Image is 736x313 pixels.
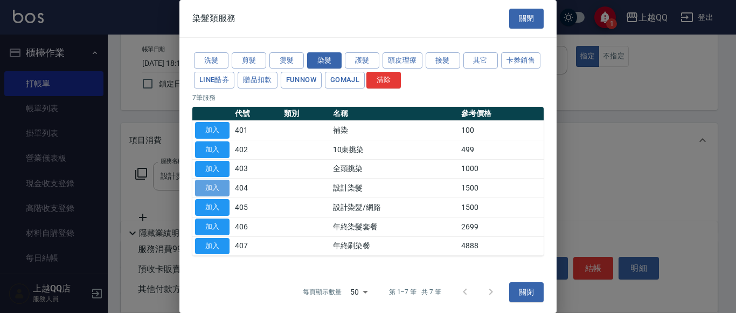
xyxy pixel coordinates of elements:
span: 染髮類服務 [192,13,235,24]
td: 補染 [330,121,459,140]
th: 代號 [232,107,281,121]
button: 接髮 [426,52,460,69]
td: 499 [459,140,544,159]
th: 參考價格 [459,107,544,121]
button: 加入 [195,180,230,196]
button: 贈品扣款 [238,72,277,89]
button: 加入 [195,199,230,216]
button: 染髮 [307,52,342,69]
td: 2699 [459,217,544,236]
td: 10束挑染 [330,140,459,159]
button: LINE酷券 [194,72,234,89]
p: 每頁顯示數量 [303,287,342,297]
td: 1500 [459,179,544,198]
button: 加入 [195,141,230,158]
td: 402 [232,140,281,159]
button: 卡券銷售 [501,52,541,69]
td: 407 [232,236,281,256]
td: 設計染髮 [330,179,459,198]
button: 加入 [195,122,230,139]
td: 1500 [459,198,544,217]
button: 加入 [195,238,230,255]
p: 7 筆服務 [192,93,544,103]
button: 關閉 [509,9,544,29]
button: 加入 [195,219,230,235]
td: 年終染髮套餐 [330,217,459,236]
td: 1000 [459,159,544,179]
td: 404 [232,179,281,198]
button: 其它 [463,52,498,69]
button: 關閉 [509,282,544,302]
td: 403 [232,159,281,179]
button: 護髮 [345,52,379,69]
td: 406 [232,217,281,236]
button: 剪髮 [232,52,266,69]
button: FUNNOW [281,72,322,89]
td: 年終刷染餐 [330,236,459,256]
td: 全頭挑染 [330,159,459,179]
p: 第 1–7 筆 共 7 筆 [389,287,441,297]
button: GOMAJL [325,72,365,89]
button: 頭皮理療 [383,52,422,69]
button: 洗髮 [194,52,228,69]
td: 100 [459,121,544,140]
td: 設計染髮/網路 [330,198,459,217]
button: 清除 [366,72,401,89]
td: 405 [232,198,281,217]
th: 類別 [281,107,330,121]
div: 50 [346,277,372,307]
button: 加入 [195,161,230,178]
td: 401 [232,121,281,140]
button: 燙髮 [269,52,304,69]
th: 名稱 [330,107,459,121]
td: 4888 [459,236,544,256]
